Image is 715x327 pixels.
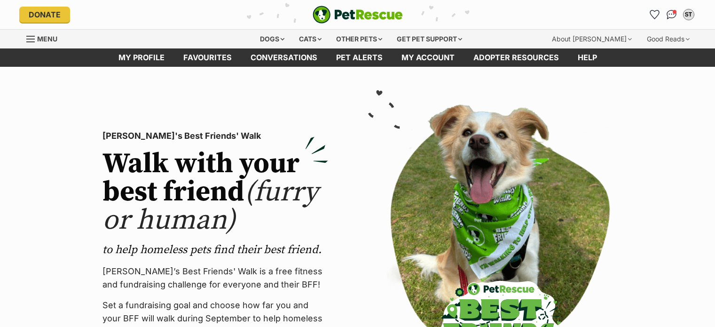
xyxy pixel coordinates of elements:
[292,30,328,48] div: Cats
[109,48,174,67] a: My profile
[241,48,327,67] a: conversations
[667,10,676,19] img: chat-41dd97257d64d25036548639549fe6c8038ab92f7586957e7f3b1b290dea8141.svg
[330,30,389,48] div: Other pets
[102,129,328,143] p: [PERSON_NAME]'s Best Friends' Walk
[102,150,328,235] h2: Walk with your best friend
[19,7,70,23] a: Donate
[253,30,291,48] div: Dogs
[647,7,696,22] ul: Account quick links
[37,35,57,43] span: Menu
[684,10,693,19] div: ST
[640,30,696,48] div: Good Reads
[390,30,469,48] div: Get pet support
[664,7,679,22] a: Conversations
[313,6,403,24] img: logo-e224e6f780fb5917bec1dbf3a21bbac754714ae5b6737aabdf751b685950b380.svg
[392,48,464,67] a: My account
[102,265,328,291] p: [PERSON_NAME]’s Best Friends' Walk is a free fitness and fundraising challenge for everyone and t...
[545,30,638,48] div: About [PERSON_NAME]
[102,175,318,238] span: (furry or human)
[647,7,662,22] a: Favourites
[681,7,696,22] button: My account
[26,30,64,47] a: Menu
[102,242,328,257] p: to help homeless pets find their best friend.
[313,6,403,24] a: PetRescue
[568,48,606,67] a: Help
[174,48,241,67] a: Favourites
[327,48,392,67] a: Pet alerts
[464,48,568,67] a: Adopter resources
